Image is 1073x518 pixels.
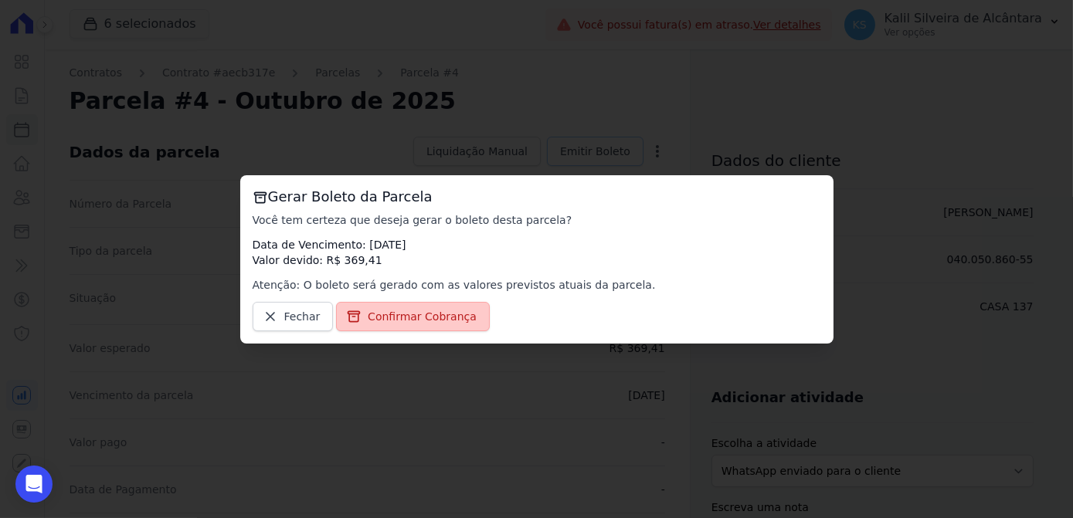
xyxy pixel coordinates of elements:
p: Data de Vencimento: [DATE] Valor devido: R$ 369,41 [253,237,821,268]
span: Confirmar Cobrança [368,309,477,324]
a: Confirmar Cobrança [336,302,490,331]
div: Open Intercom Messenger [15,466,53,503]
h3: Gerar Boleto da Parcela [253,188,821,206]
p: Atenção: O boleto será gerado com as valores previstos atuais da parcela. [253,277,821,293]
p: Você tem certeza que deseja gerar o boleto desta parcela? [253,212,821,228]
a: Fechar [253,302,334,331]
span: Fechar [284,309,321,324]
